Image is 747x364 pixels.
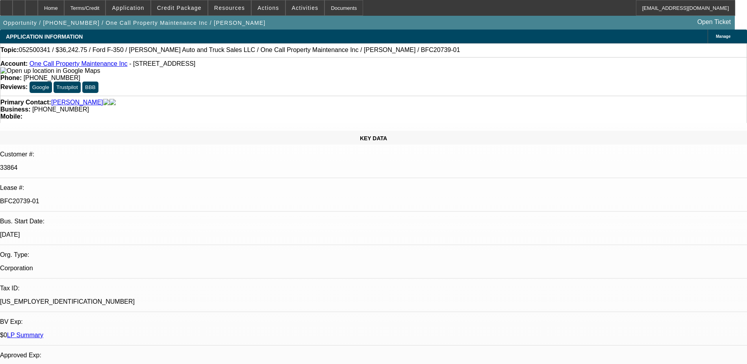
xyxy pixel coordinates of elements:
[106,0,150,15] button: Application
[103,99,109,106] img: facebook-icon.png
[716,34,730,39] span: Manage
[0,67,100,74] img: Open up location in Google Maps
[0,99,51,106] strong: Primary Contact:
[3,20,265,26] span: Opportunity / [PHONE_NUMBER] / One Call Property Maintenance Inc / [PERSON_NAME]
[129,60,195,67] span: - [STREET_ADDRESS]
[32,106,89,113] span: [PHONE_NUMBER]
[157,5,202,11] span: Credit Package
[360,135,387,141] span: KEY DATA
[51,99,103,106] a: [PERSON_NAME]
[258,5,279,11] span: Actions
[0,106,30,113] strong: Business:
[292,5,319,11] span: Activities
[7,332,43,338] a: LP Summary
[0,84,28,90] strong: Reviews:
[214,5,245,11] span: Resources
[6,33,83,40] span: APPLICATION INFORMATION
[286,0,324,15] button: Activities
[0,67,100,74] a: View Google Maps
[0,113,22,120] strong: Mobile:
[19,46,460,54] span: 052500341 / $36,242.75 / Ford F-350 / [PERSON_NAME] Auto and Truck Sales LLC / One Call Property ...
[24,74,80,81] span: [PHONE_NUMBER]
[82,82,98,93] button: BBB
[208,0,251,15] button: Resources
[0,74,22,81] strong: Phone:
[0,60,28,67] strong: Account:
[151,0,208,15] button: Credit Package
[109,99,116,106] img: linkedin-icon.png
[54,82,80,93] button: Trustpilot
[694,15,734,29] a: Open Ticket
[0,46,19,54] strong: Topic:
[30,82,52,93] button: Google
[252,0,285,15] button: Actions
[30,60,128,67] a: One Call Property Maintenance Inc
[112,5,144,11] span: Application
